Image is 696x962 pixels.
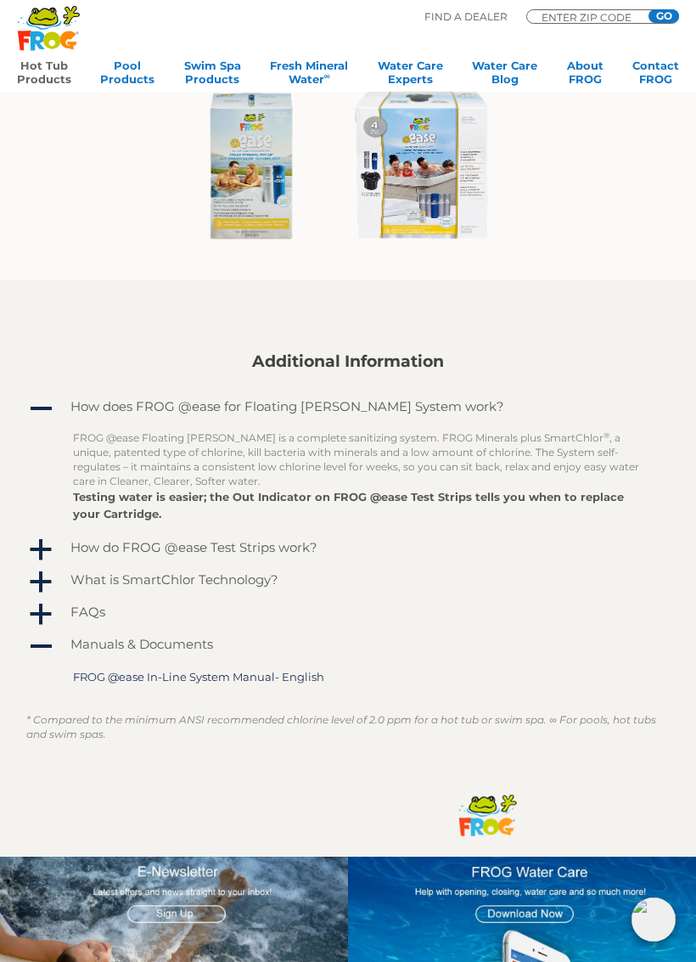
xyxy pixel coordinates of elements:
[631,897,676,942] img: openIcon
[28,634,53,660] span: A
[26,352,670,371] h2: Additional Information
[17,59,71,93] a: Hot TubProducts
[603,430,609,440] sup: ®
[187,80,509,254] img: Inline Watkins_for Steph
[26,713,656,740] em: * Compared to the minimum ANSI recommended chlorine level of 2.0 ppm for a hot tub or swim spa. ∞...
[26,568,670,595] a: a What is SmartChlor Technology?
[28,570,53,595] span: a
[70,399,504,413] h4: How does FROG @ease for Floating [PERSON_NAME] System work?
[28,602,53,627] span: a
[73,430,648,488] p: FROG @ease Floating [PERSON_NAME] is a complete sanitizing system. FROG Minerals plus SmartChlor ...
[567,59,603,93] a: AboutFROG
[632,59,679,93] a: ContactFROG
[28,537,53,563] span: a
[270,59,348,93] a: Fresh MineralWater∞
[424,9,508,25] p: Find A Dealer
[540,13,642,21] input: Zip Code Form
[378,59,443,93] a: Water CareExperts
[100,59,154,93] a: PoolProducts
[70,572,278,587] h4: What is SmartChlor Technology?
[73,490,624,520] strong: Testing water is easier; the Out Indicator on FROG @ease Test Strips tells you when to replace yo...
[184,59,241,93] a: Swim SpaProducts
[28,397,53,422] span: A
[455,784,520,843] img: frog-products-logo-small
[648,9,679,23] input: GO
[70,540,317,554] h4: How do FROG @ease Test Strips work?
[26,600,670,627] a: a FAQs
[26,633,670,660] a: A Manuals & Documents
[26,395,670,422] a: A How does FROG @ease for Floating [PERSON_NAME] System work?
[26,536,670,563] a: a How do FROG @ease Test Strips work?
[70,637,213,651] h4: Manuals & Documents
[472,59,537,93] a: Water CareBlog
[73,670,324,684] a: FROG @ease In-Line System Manual- English
[70,605,105,619] h4: FAQs
[324,71,330,81] sup: ∞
